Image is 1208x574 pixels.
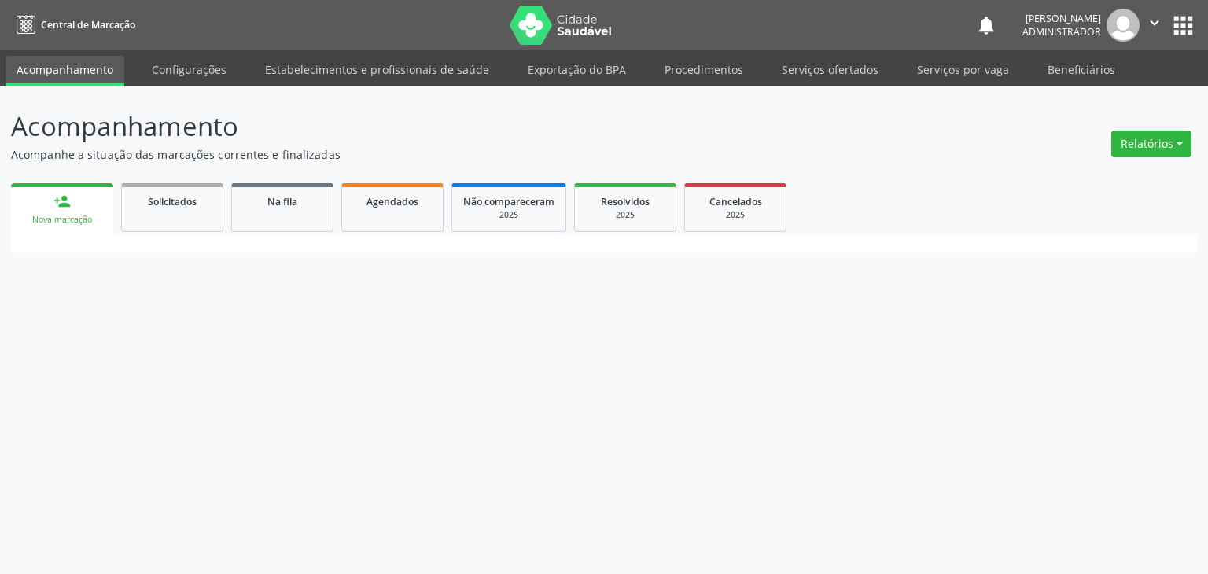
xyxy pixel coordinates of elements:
div: [PERSON_NAME] [1022,12,1101,25]
div: 2025 [696,209,775,221]
a: Procedimentos [654,56,754,83]
a: Acompanhamento [6,56,124,86]
img: img [1107,9,1140,42]
a: Exportação do BPA [517,56,637,83]
i:  [1146,14,1163,31]
button: Relatórios [1111,131,1191,157]
span: Na fila [267,195,297,208]
span: Administrador [1022,25,1101,39]
p: Acompanhe a situação das marcações correntes e finalizadas [11,146,842,163]
span: Cancelados [709,195,762,208]
button:  [1140,9,1169,42]
a: Beneficiários [1037,56,1126,83]
a: Central de Marcação [11,12,135,38]
div: person_add [53,193,71,210]
div: Nova marcação [22,214,102,226]
span: Não compareceram [463,195,554,208]
button: notifications [975,14,997,36]
span: Central de Marcação [41,18,135,31]
a: Serviços ofertados [771,56,889,83]
span: Solicitados [148,195,197,208]
p: Acompanhamento [11,107,842,146]
a: Configurações [141,56,238,83]
span: Resolvidos [601,195,650,208]
button: apps [1169,12,1197,39]
span: Agendados [366,195,418,208]
a: Serviços por vaga [906,56,1020,83]
a: Estabelecimentos e profissionais de saúde [254,56,500,83]
div: 2025 [463,209,554,221]
div: 2025 [586,209,665,221]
